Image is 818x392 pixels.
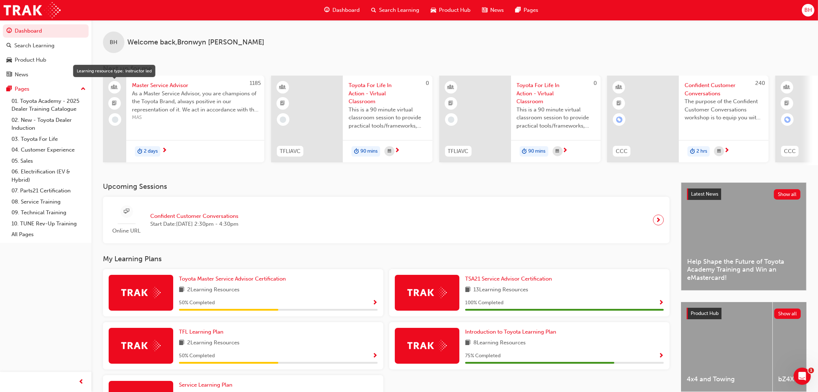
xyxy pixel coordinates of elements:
[3,68,89,81] a: News
[112,116,118,123] span: learningRecordVerb_NONE-icon
[681,302,772,392] a: 4x4 and Towing
[3,24,89,38] a: Dashboard
[150,220,238,228] span: Start Date: [DATE] 2:30pm - 4:30pm
[9,166,89,185] a: 06. Electrification (EV & Hybrid)
[9,196,89,207] a: 08. Service Training
[121,340,161,351] img: Trak
[696,147,707,156] span: 2 hrs
[448,116,454,123] span: learningRecordVerb_NONE-icon
[144,147,158,156] span: 2 days
[103,255,670,263] h3: My Learning Plans
[187,339,240,348] span: 2 Learning Resources
[465,329,556,335] span: Introduction to Toyota Learning Plan
[465,299,503,307] span: 100 % Completed
[187,286,240,295] span: 2 Learning Resources
[14,42,55,50] div: Search Learning
[6,57,12,63] span: car-icon
[691,191,718,197] span: Latest News
[616,147,628,156] span: CCC
[109,227,145,235] span: Online URL
[476,3,510,18] a: news-iconNews
[808,368,814,373] span: 1
[658,352,664,360] button: Show Progress
[365,3,425,18] a: search-iconSearch Learning
[517,81,595,106] span: Toyota For Life In Action - Virtual Classroom
[179,329,223,335] span: TFL Learning Plan
[9,144,89,156] a: 04. Customer Experience
[349,106,427,130] span: This is a 90 minute virtual classroom session to provide practical tools/frameworks, behaviours a...
[349,81,427,106] span: Toyota For Life In Action - Virtual Classroom
[465,276,552,282] span: TSA21 Service Advisor Certification
[3,39,89,52] a: Search Learning
[515,6,521,15] span: pages-icon
[425,3,476,18] a: car-iconProduct Hub
[784,147,796,156] span: CCC
[371,6,376,15] span: search-icon
[6,72,12,78] span: news-icon
[407,287,447,298] img: Trak
[124,207,129,216] span: sessionType_ONLINE_URL-icon
[687,188,800,200] a: Latest NewsShow all
[6,43,11,49] span: search-icon
[103,76,264,162] a: 1185Master Service AdvisorAs a Master Service Advisor, you are champions of the Toyota Brand, alw...
[685,97,763,122] span: The purpose of the Confident Customer Conversations workshop is to equip you with tools to commun...
[127,38,264,47] span: Welcome back , Bronwyn [PERSON_NAME]
[465,286,471,295] span: book-icon
[81,85,86,94] span: up-icon
[9,115,89,134] a: 02. New - Toyota Dealer Induction
[110,38,118,47] span: BH
[280,147,301,156] span: TFLIAVC
[685,81,763,97] span: Confident Customer Conversations
[482,6,487,15] span: news-icon
[510,3,544,18] a: pages-iconPages
[473,286,528,295] span: 13 Learning Resources
[318,3,365,18] a: guage-iconDashboard
[9,218,89,229] a: 10. TUNE Rev-Up Training
[179,339,184,348] span: book-icon
[109,202,664,238] a: Online URLConfident Customer ConversationsStart Date:[DATE] 2:30pm - 4:30pm
[448,83,453,92] span: learningResourceType_INSTRUCTOR_LED-icon
[473,339,526,348] span: 8 Learning Resources
[3,82,89,96] button: Pages
[4,2,61,18] img: Trak
[774,309,801,319] button: Show all
[517,106,595,130] span: This is a 90 minute virtual classroom session to provide practical tools/frameworks, behaviours a...
[465,328,559,336] a: Introduction to Toyota Learning Plan
[3,23,89,82] button: DashboardSearch LearningProduct HubNews
[524,6,538,14] span: Pages
[690,147,695,156] span: duration-icon
[724,148,729,154] span: next-icon
[372,353,378,359] span: Show Progress
[755,80,765,86] span: 240
[388,147,391,156] span: calendar-icon
[522,147,527,156] span: duration-icon
[658,300,664,306] span: Show Progress
[394,148,400,154] span: next-icon
[431,6,436,15] span: car-icon
[448,99,453,108] span: booktick-icon
[802,4,814,16] button: BH
[15,56,46,64] div: Product Hub
[785,83,790,92] span: learningResourceType_INSTRUCTOR_LED-icon
[616,116,623,123] span: learningRecordVerb_ENROLL-icon
[150,212,238,220] span: Confident Customer Conversations
[132,90,259,114] span: As a Master Service Advisor, you are champions of the Toyota Brand, always positive in our repres...
[6,28,12,34] span: guage-icon
[372,300,378,306] span: Show Progress
[407,340,447,351] img: Trak
[681,182,807,291] a: Latest NewsShow allHelp Shape the Future of Toyota Academy Training and Win an eMastercard!
[280,83,285,92] span: learningResourceType_INSTRUCTOR_LED-icon
[658,353,664,359] span: Show Progress
[774,189,801,200] button: Show all
[271,76,432,162] a: 0TFLIAVCToyota For Life In Action - Virtual ClassroomThis is a 90 minute virtual classroom sessio...
[280,116,286,123] span: learningRecordVerb_NONE-icon
[179,382,232,388] span: Service Learning Plan
[179,275,289,283] a: Toyota Master Service Advisor Certification
[15,85,29,93] div: Pages
[162,148,167,154] span: next-icon
[79,378,84,387] span: prev-icon
[448,147,469,156] span: TFLIAVC
[556,147,559,156] span: calendar-icon
[563,148,568,154] span: next-icon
